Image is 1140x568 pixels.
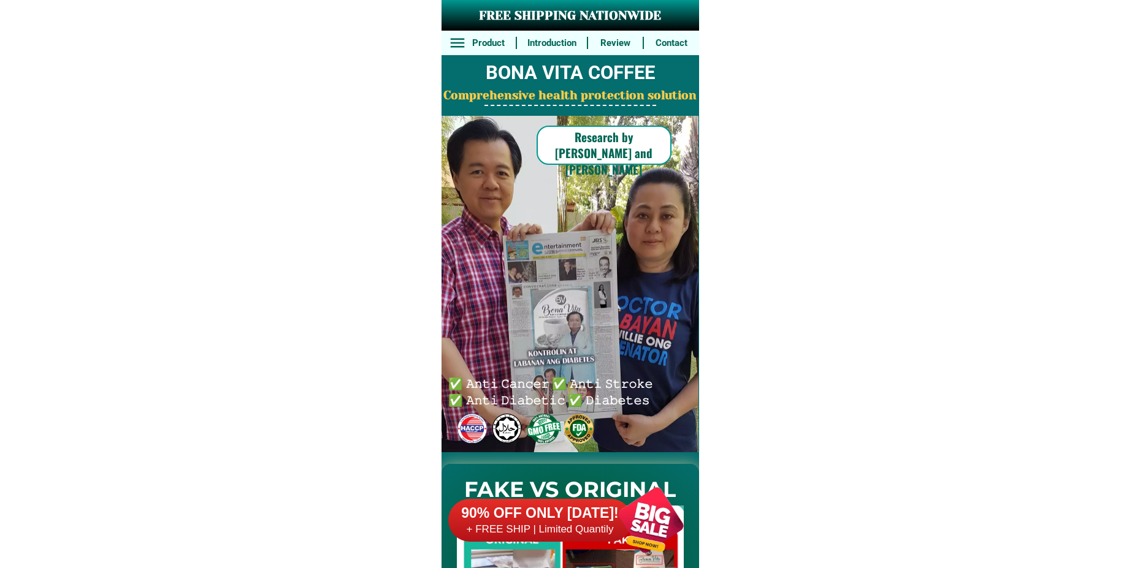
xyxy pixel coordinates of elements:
[442,87,699,105] h2: Comprehensive health protection solution
[442,7,699,25] h3: FREE SHIPPING NATIONWIDE
[442,474,699,506] h2: FAKE VS ORIGINAL
[442,59,699,88] h2: BONA VITA COFFEE
[448,504,632,523] h6: 90% OFF ONLY [DATE]!
[448,374,658,407] h6: ✅ 𝙰𝚗𝚝𝚒 𝙲𝚊𝚗𝚌𝚎𝚛 ✅ 𝙰𝚗𝚝𝚒 𝚂𝚝𝚛𝚘𝚔𝚎 ✅ 𝙰𝚗𝚝𝚒 𝙳𝚒𝚊𝚋𝚎𝚝𝚒𝚌 ✅ 𝙳𝚒𝚊𝚋𝚎𝚝𝚎𝚜
[595,36,637,50] h6: Review
[467,36,509,50] h6: Product
[537,129,671,178] h6: Research by [PERSON_NAME] and [PERSON_NAME]
[448,523,632,536] h6: + FREE SHIP | Limited Quantily
[523,36,580,50] h6: Introduction
[651,36,692,50] h6: Contact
